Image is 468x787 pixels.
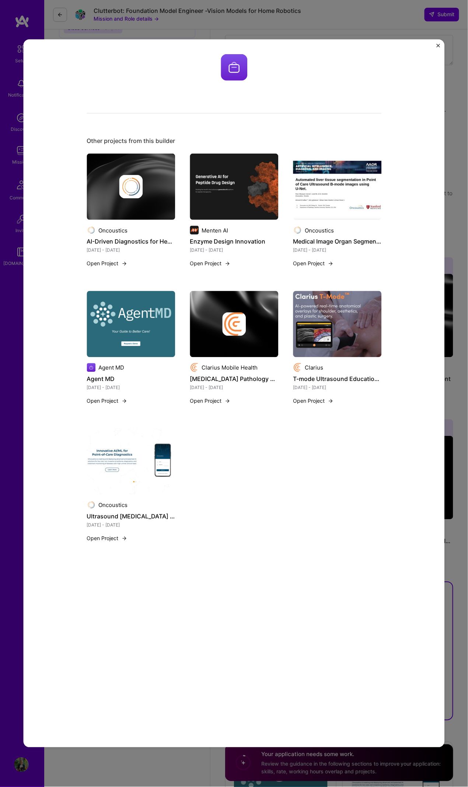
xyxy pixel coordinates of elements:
div: Other projects from this builder [87,137,381,145]
h4: Enzyme Design Innovation [190,237,278,246]
div: [DATE] - [DATE] [87,384,175,392]
div: Oncoustics [305,226,334,234]
button: Open Project [190,260,230,267]
img: Agent MD [87,291,175,357]
button: Open Project [190,397,230,405]
img: arrow-right [328,260,333,266]
div: Clarius [305,364,323,371]
img: Company logo [87,226,95,235]
div: Oncoustics [98,501,128,509]
img: Ultrasound Liver disease Diagnostics Deep Learning System [87,429,175,495]
div: [DATE] - [DATE] [293,384,381,392]
img: arrow-right [224,260,230,266]
button: Close [437,44,440,52]
img: Medical Image Organ Segmentation for a Assurance and Guidance product. [293,154,381,220]
img: arrow-right [121,260,127,266]
div: [DATE] - [DATE] [293,246,381,254]
img: Company logo [190,363,199,372]
button: Open Project [293,260,333,267]
img: Company logo [87,501,95,510]
h4: AI-Driven Diagnostics for Healthcare [87,237,175,246]
img: arrow-right [224,398,230,404]
div: [DATE] - [DATE] [190,246,278,254]
img: Company logo [87,363,95,372]
img: arrow-right [121,535,127,541]
h4: Agent MD [87,374,175,384]
div: Menten AI [202,226,228,234]
img: Company logo [221,54,247,81]
div: [DATE] - [DATE] [190,384,278,392]
img: arrow-right [121,398,127,404]
img: Enzyme Design Innovation [190,154,278,220]
img: T-mode Ultrasound Education (Texture Mode) [293,291,381,357]
div: Oncoustics [98,226,128,234]
div: Clarius Mobile Health [202,364,258,371]
h4: Medical Image Organ Segmentation for a Assurance and Guidance product. [293,237,381,246]
button: Open Project [87,260,127,267]
h4: Ultrasound [MEDICAL_DATA] Diagnostics Deep Learning System [87,512,175,521]
img: cover [190,291,278,357]
button: Open Project [293,397,333,405]
img: Company logo [293,363,302,372]
button: Open Project [87,397,127,405]
img: Company logo [293,226,302,235]
img: cover [87,154,175,220]
img: arrow-right [328,398,333,404]
div: [DATE] - [DATE] [87,521,175,529]
button: Open Project [87,535,127,542]
div: Agent MD [98,364,124,371]
img: Company logo [222,312,246,336]
h4: T-mode Ultrasound Education (Texture Mode) [293,374,381,384]
img: Company logo [119,175,143,199]
div: [DATE] - [DATE] [87,246,175,254]
img: Company logo [190,226,199,235]
h4: [MEDICAL_DATA] Pathology Detection [190,374,278,384]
